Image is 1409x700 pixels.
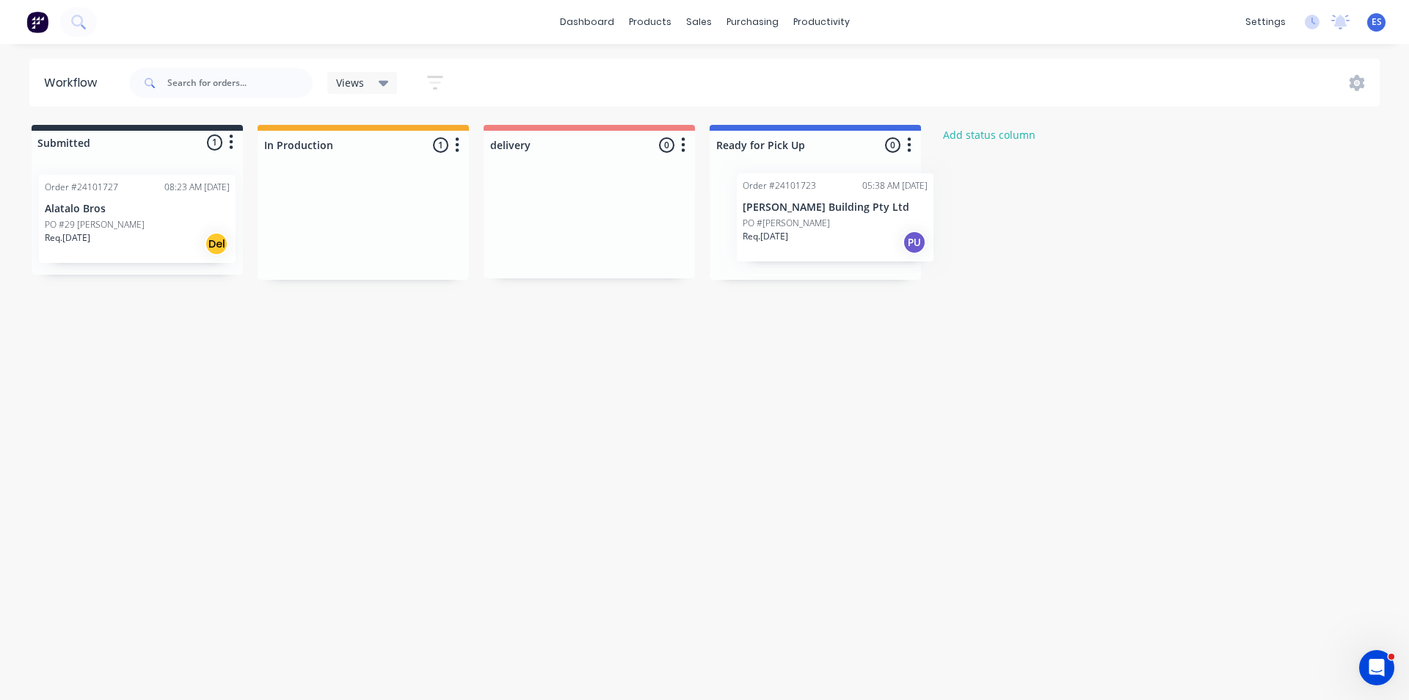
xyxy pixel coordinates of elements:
span: 0 [885,137,900,153]
input: Enter column name… [490,137,635,153]
button: Add status column [936,125,1044,145]
span: 0 [659,137,674,153]
div: productivity [786,11,857,33]
input: Enter column name… [264,137,409,153]
div: products [622,11,679,33]
div: Submitted [34,135,90,151]
div: Workflow [44,74,104,92]
img: Factory [26,11,48,33]
a: dashboard [553,11,622,33]
span: 1 [207,134,222,150]
div: sales [679,11,719,33]
div: purchasing [719,11,786,33]
input: Search for orders... [167,68,313,98]
span: Views [336,75,364,90]
iframe: Intercom live chat [1359,650,1394,685]
span: ES [1372,15,1382,29]
span: 1 [433,137,448,153]
div: settings [1238,11,1293,33]
input: Enter column name… [716,137,861,153]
